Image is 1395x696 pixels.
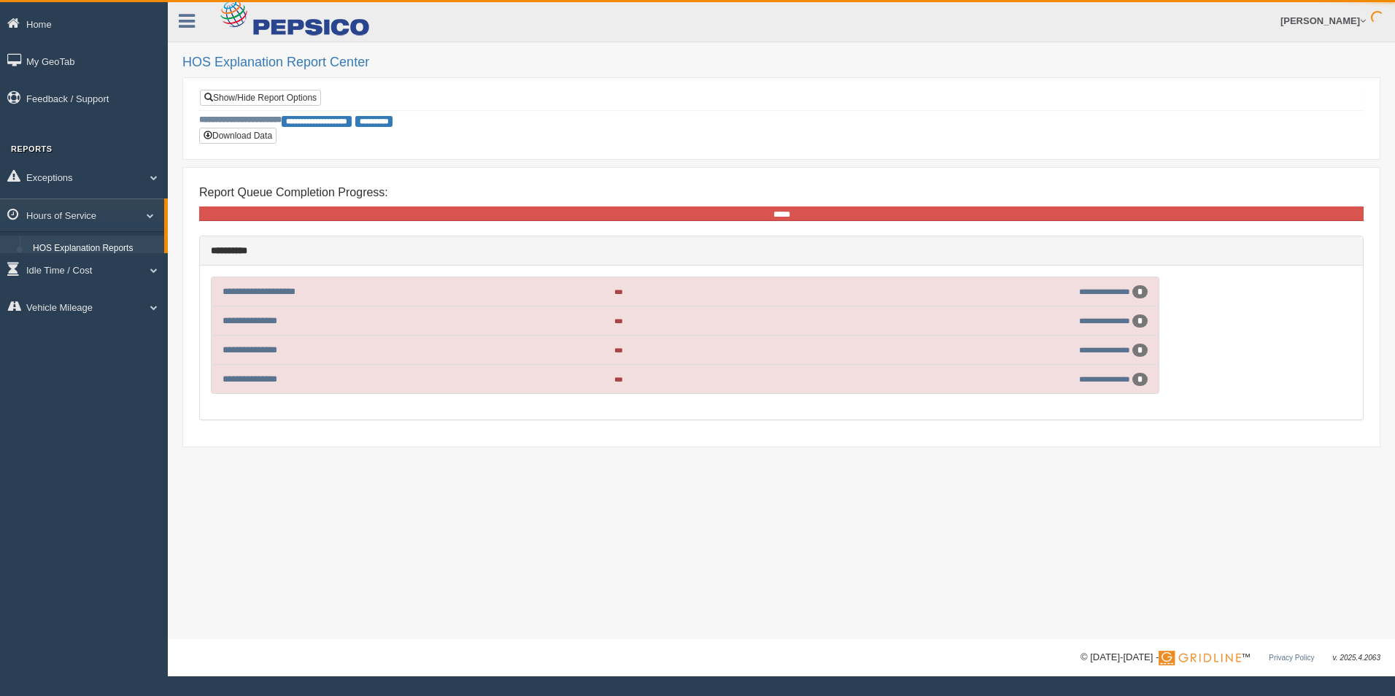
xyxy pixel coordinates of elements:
span: v. 2025.4.2063 [1333,654,1380,662]
div: © [DATE]-[DATE] - ™ [1081,650,1380,665]
a: HOS Explanation Reports [26,236,164,262]
img: Gridline [1159,651,1241,665]
button: Download Data [199,128,277,144]
h4: Report Queue Completion Progress: [199,186,1364,199]
a: Show/Hide Report Options [200,90,321,106]
h2: HOS Explanation Report Center [182,55,1380,70]
a: Privacy Policy [1269,654,1314,662]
